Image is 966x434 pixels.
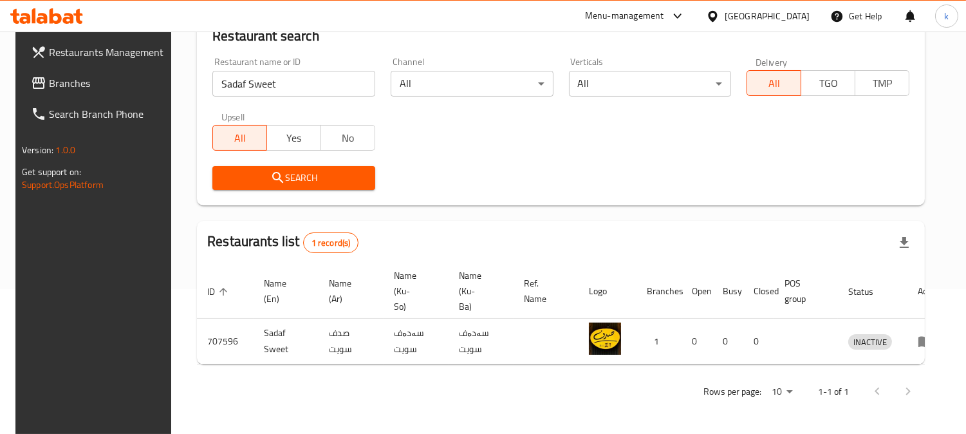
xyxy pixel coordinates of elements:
[22,176,104,193] a: Support.OpsPlatform
[682,264,712,319] th: Open
[589,323,621,355] img: Sadaf Sweet
[712,319,743,364] td: 0
[272,129,316,147] span: Yes
[766,382,797,402] div: Rows per page:
[212,166,375,190] button: Search
[747,70,801,96] button: All
[918,334,942,349] div: Menu
[636,319,682,364] td: 1
[212,71,375,97] input: Search for restaurant name or ID..
[22,142,53,158] span: Version:
[49,75,167,91] span: Branches
[303,232,359,253] div: Total records count
[801,70,855,96] button: TGO
[860,74,904,93] span: TMP
[524,276,563,307] span: Ref. Name
[207,232,358,253] h2: Restaurants list
[391,71,553,97] div: All
[326,129,370,147] span: No
[636,264,682,319] th: Branches
[329,276,368,307] span: Name (Ar)
[585,8,664,24] div: Menu-management
[384,319,449,364] td: سەدەف سویت
[848,284,890,299] span: Status
[944,9,949,23] span: k
[207,284,232,299] span: ID
[21,68,177,99] a: Branches
[752,74,796,93] span: All
[49,44,167,60] span: Restaurants Management
[712,264,743,319] th: Busy
[319,319,384,364] td: صدف سويت
[218,129,262,147] span: All
[197,264,952,364] table: enhanced table
[320,125,375,151] button: No
[264,276,303,307] span: Name (En)
[212,26,909,46] h2: Restaurant search
[703,384,761,400] p: Rows per page:
[785,276,822,307] span: POS group
[848,334,892,350] div: INACTIVE
[907,264,952,319] th: Action
[889,227,920,258] div: Export file
[221,112,245,121] label: Upsell
[266,125,321,151] button: Yes
[254,319,319,364] td: Sadaf Sweet
[725,9,810,23] div: [GEOGRAPHIC_DATA]
[569,71,732,97] div: All
[806,74,850,93] span: TGO
[855,70,909,96] button: TMP
[223,170,365,186] span: Search
[449,319,514,364] td: سەدەف سویت
[818,384,849,400] p: 1-1 of 1
[743,264,774,319] th: Closed
[756,57,788,66] label: Delivery
[579,264,636,319] th: Logo
[197,319,254,364] td: 707596
[22,164,81,180] span: Get support on:
[848,335,892,350] span: INACTIVE
[21,99,177,129] a: Search Branch Phone
[21,37,177,68] a: Restaurants Management
[212,125,267,151] button: All
[304,237,358,249] span: 1 record(s)
[55,142,75,158] span: 1.0.0
[49,106,167,122] span: Search Branch Phone
[743,319,774,364] td: 0
[459,268,498,314] span: Name (Ku-Ba)
[394,268,433,314] span: Name (Ku-So)
[682,319,712,364] td: 0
